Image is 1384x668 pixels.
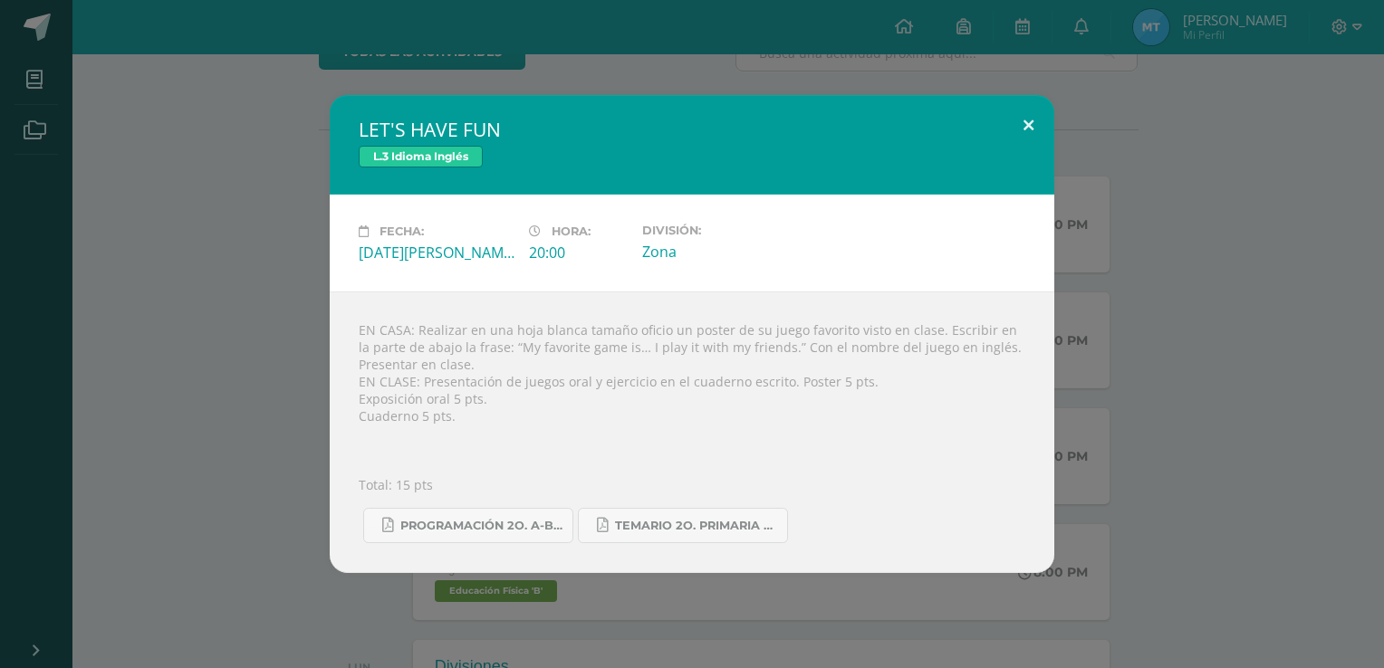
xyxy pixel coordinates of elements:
h2: LET'S HAVE FUN [359,117,1025,142]
button: Close (Esc) [1003,95,1054,157]
span: Hora: [552,224,591,238]
div: [DATE][PERSON_NAME] [359,243,514,262]
span: L.3 Idioma Inglés [359,146,483,167]
a: Programación 2o. A-B Inglés.pdf [363,508,573,543]
div: 20:00 [529,243,628,262]
span: Fecha: [380,224,424,238]
span: Temario 2o. primaria 4-2025.pdf [615,519,778,533]
div: EN CASA: Realizar en una hoja blanca tamaño oficio un poster de su juego favorito visto en clase.... [330,291,1054,573]
span: Programación 2o. A-B Inglés.pdf [400,519,563,533]
a: Temario 2o. primaria 4-2025.pdf [578,508,788,543]
label: División: [642,224,798,237]
div: Zona [642,242,798,262]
